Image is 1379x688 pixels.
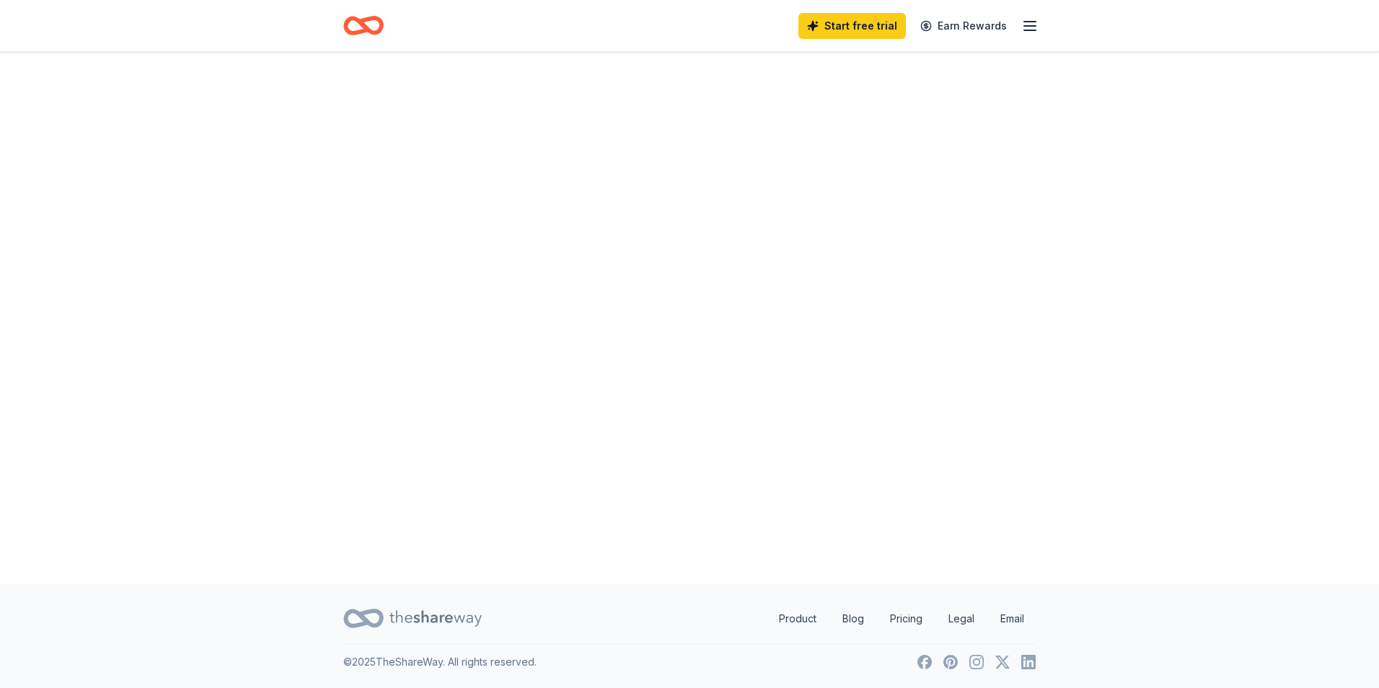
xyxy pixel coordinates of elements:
a: Home [343,9,384,43]
a: Start free trial [798,13,906,39]
a: Email [989,604,1036,633]
a: Product [767,604,828,633]
a: Blog [831,604,876,633]
p: © 2025 TheShareWay. All rights reserved. [343,653,537,671]
a: Pricing [878,604,934,633]
a: Earn Rewards [912,13,1015,39]
nav: quick links [767,604,1036,633]
a: Legal [937,604,986,633]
